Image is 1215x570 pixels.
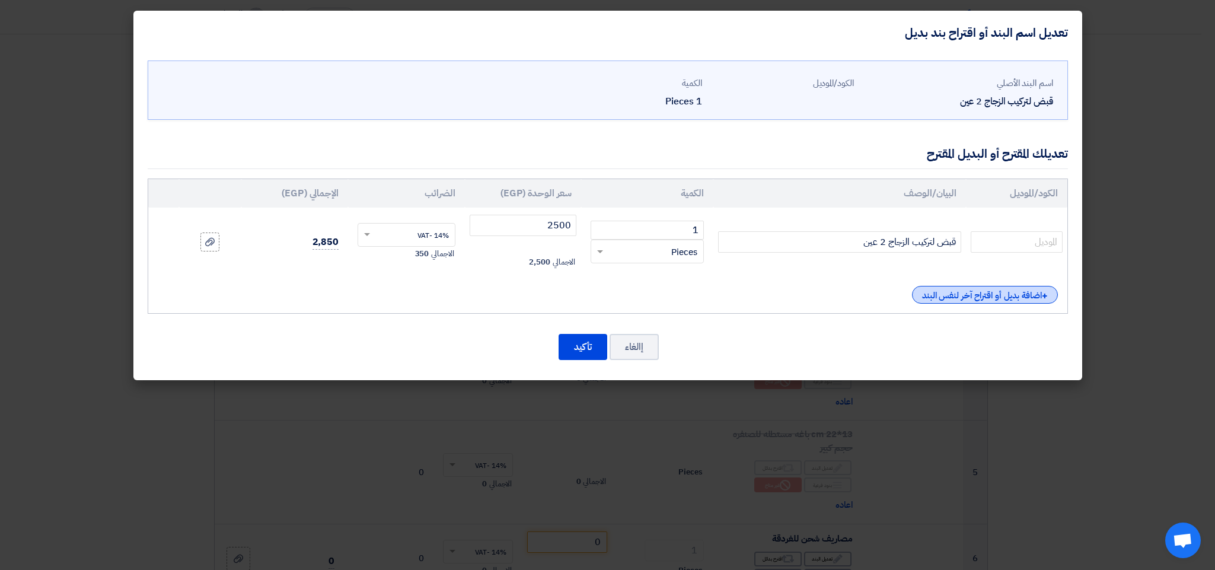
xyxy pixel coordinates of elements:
[671,246,697,259] span: Pieces
[591,221,704,240] input: RFQ_STEP1.ITEMS.2.AMOUNT_TITLE
[905,25,1068,40] h4: تعديل اسم البند أو اقتراح بند بديل
[415,248,429,260] span: 350
[560,77,702,90] div: الكمية
[560,94,702,109] div: 1 Pieces
[713,179,966,208] th: البيان/الوصف
[971,231,1062,253] input: الموديل
[927,145,1067,163] div: تعديلك المقترح أو البديل المقترح
[712,77,854,90] div: الكود/الموديل
[312,235,339,250] span: 2,850
[553,256,575,268] span: الاجمالي
[581,179,713,208] th: الكمية
[863,77,1053,90] div: اسم البند الأصلي
[470,215,577,236] input: أدخل سعر الوحدة
[1165,523,1201,558] a: Open chat
[863,94,1053,109] div: قبض لتركيب الزجاج 2 عين
[241,179,348,208] th: الإجمالي (EGP)
[431,248,454,260] span: الاجمالي
[348,179,465,208] th: الضرائب
[559,334,607,360] button: تأكيد
[966,179,1067,208] th: الكود/الموديل
[358,223,455,247] ng-select: VAT
[610,334,659,360] button: إالغاء
[718,231,961,253] input: Add Item Description
[465,179,582,208] th: سعر الوحدة (EGP)
[912,286,1058,304] div: اضافة بديل أو اقتراح آخر لنفس البند
[1042,289,1048,303] span: +
[529,256,550,268] span: 2,500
